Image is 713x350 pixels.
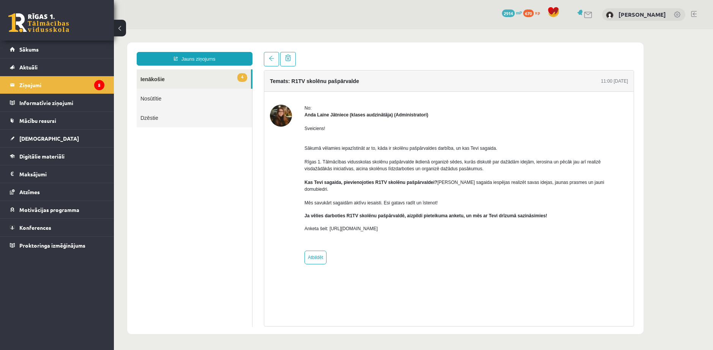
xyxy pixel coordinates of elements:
a: Jauns ziņojums [23,23,139,36]
span: mP [516,9,522,16]
p: Anketa šeit: [URL][DOMAIN_NAME] [191,196,514,203]
a: Konferences [10,219,104,236]
span: [DEMOGRAPHIC_DATA] [19,135,79,142]
a: Atbildēt [191,221,213,235]
div: 11:00 [DATE] [487,49,514,55]
p: Sveiciens! [191,96,514,103]
i: 5 [94,80,104,90]
a: Informatīvie ziņojumi [10,94,104,111]
h4: Temats: R1TV skolēnu pašpārvalde [156,49,245,55]
strong: Kas Tevi sagaida, pievienojoties R1TV skolēnu pašpārvaldei? [191,151,323,156]
legend: Informatīvie ziņojumi [19,94,104,111]
span: Atzīmes [19,188,40,195]
a: [DEMOGRAPHIC_DATA] [10,130,104,147]
span: Konferences [19,224,51,231]
img: Anda Laine Jātniece (klases audzinātāja) [156,75,178,97]
a: Digitālie materiāli [10,148,104,165]
strong: Anda Laine Jātniece (klases audzinātāja) (Administratori) [191,83,314,88]
a: 670 xp [523,9,544,16]
a: Atzīmes [10,183,104,201]
span: 2914 [502,9,515,17]
span: 4 [123,44,133,53]
a: Nosūtītie [23,60,138,79]
a: 2914 mP [502,9,522,16]
a: Mācību resursi [10,112,104,129]
div: No: [191,75,514,82]
a: Ziņojumi5 [10,76,104,94]
a: 4Ienākošie [23,40,137,60]
span: Digitālie materiāli [19,153,65,160]
span: Proktoringa izmēģinājums [19,242,85,249]
span: Sākums [19,46,39,53]
a: Maksājumi [10,165,104,183]
b: Ja vēlies darboties R1TV skolēnu pašpārvaldē, aizpildi pieteikuma anketu, un mēs ar Tevi drīzumā ... [191,184,433,189]
span: Motivācijas programma [19,206,79,213]
a: Dzēstie [23,79,138,98]
span: xp [535,9,540,16]
a: Motivācijas programma [10,201,104,218]
legend: Maksājumi [19,165,104,183]
legend: Ziņojumi [19,76,104,94]
span: Mācību resursi [19,117,56,124]
a: [PERSON_NAME] [618,11,666,18]
img: Baiba Gertnere [606,11,614,19]
a: Proktoringa izmēģinājums [10,237,104,254]
span: 670 [523,9,534,17]
a: Aktuāli [10,58,104,76]
a: Rīgas 1. Tālmācības vidusskola [8,13,69,32]
span: Aktuāli [19,64,38,71]
a: Sākums [10,41,104,58]
p: Sākumā vēlamies iepazīstināt ar to, kāda ir skolēnu pašpārvaldes darbība, un kas Tevi sagaida. Rī... [191,109,514,177]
